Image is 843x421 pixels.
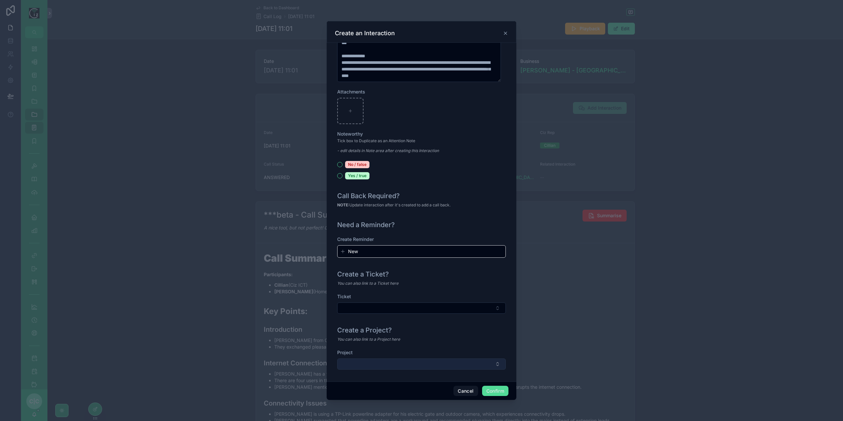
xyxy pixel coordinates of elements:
[453,386,478,396] button: Cancel
[337,326,392,335] h1: Create a Project?
[337,350,353,355] span: Project
[482,386,508,396] button: Confirm
[337,220,395,229] h1: Need a Reminder?
[337,191,400,200] h1: Call Back Required?
[340,248,503,255] button: New
[348,248,358,255] span: New
[337,236,374,242] span: Create Reminder
[337,358,506,370] button: Select Button
[337,281,398,286] em: You can also link to a Ticket here
[337,294,351,299] span: Ticket
[337,148,439,153] em: - edit details in Note area after creating this Interaction
[337,270,389,279] h1: Create a Ticket?
[337,202,450,208] span: Update interaction after it's created to add a call back.
[337,138,439,144] p: Tick box to Duplicate as an Attention Note
[337,337,400,342] em: You can also link to a Project here
[337,89,365,94] span: Attachments
[345,161,369,168] div: No / false
[337,202,349,207] strong: NOTE:
[337,131,363,137] span: Noteworthy
[337,303,506,314] button: Select Button
[345,172,369,179] div: Yes / true
[335,29,395,37] h3: Create an Interaction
